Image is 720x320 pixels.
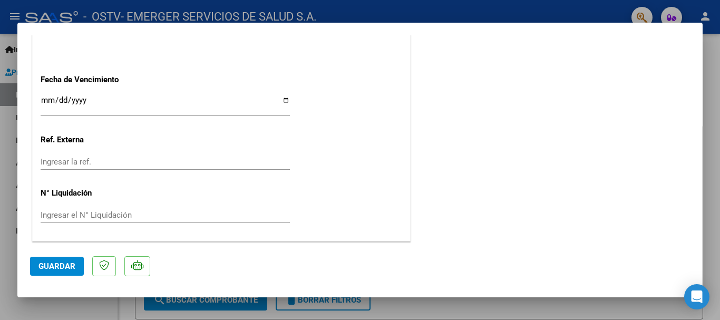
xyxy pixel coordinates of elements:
[38,261,75,271] span: Guardar
[41,74,149,86] p: Fecha de Vencimiento
[41,187,149,199] p: N° Liquidación
[30,257,84,276] button: Guardar
[684,284,709,309] div: Open Intercom Messenger
[41,134,149,146] p: Ref. Externa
